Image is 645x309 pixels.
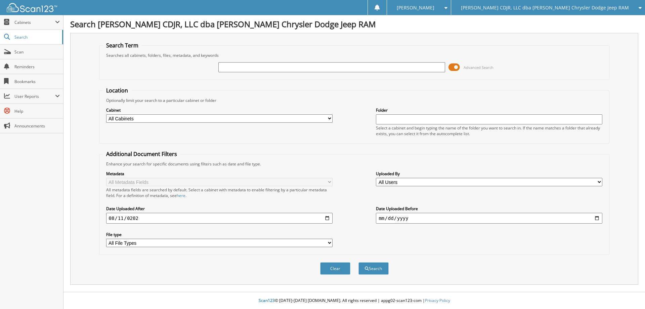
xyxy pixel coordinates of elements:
span: Reminders [14,64,60,70]
span: Scan [14,49,60,55]
button: Search [358,262,389,275]
span: Scan123 [259,298,275,303]
label: Folder [376,107,602,113]
div: Select a cabinet and begin typing the name of the folder you want to search in. If the name match... [376,125,602,137]
div: All metadata fields are searched by default. Select a cabinet with metadata to enable filtering b... [106,187,333,198]
span: Bookmarks [14,79,60,84]
div: © [DATE]-[DATE] [DOMAIN_NAME]. All rights reserved | appg02-scan123-com | [63,293,645,309]
span: Search [14,34,59,40]
span: Cabinets [14,20,55,25]
img: scan123-logo-white.svg [7,3,57,12]
label: Cabinet [106,107,333,113]
iframe: Chat Widget [611,277,645,309]
div: Enhance your search for specific documents using filters such as date and file type. [103,161,606,167]
span: Advanced Search [464,65,493,70]
span: [PERSON_NAME] [397,6,434,10]
div: Optionally limit your search to a particular cabinet or folder [103,98,606,103]
button: Clear [320,262,350,275]
input: start [106,213,333,224]
legend: Search Term [103,42,142,49]
input: end [376,213,602,224]
label: Date Uploaded Before [376,206,602,211]
span: Help [14,108,60,114]
div: Searches all cabinets, folders, files, metadata, and keywords [103,52,606,58]
label: Date Uploaded After [106,206,333,211]
label: Uploaded By [376,171,602,177]
span: Announcements [14,123,60,129]
span: User Reports [14,93,55,99]
legend: Additional Document Filters [103,150,180,158]
legend: Location [103,87,131,94]
span: [PERSON_NAME] CDJR, LLC dba [PERSON_NAME] Chrysler Dodge Jeep RAM [461,6,629,10]
a: Privacy Policy [425,298,450,303]
h1: Search [PERSON_NAME] CDJR, LLC dba [PERSON_NAME] Chrysler Dodge Jeep RAM [70,18,638,30]
a: here [177,193,185,198]
label: File type [106,232,333,237]
label: Metadata [106,171,333,177]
